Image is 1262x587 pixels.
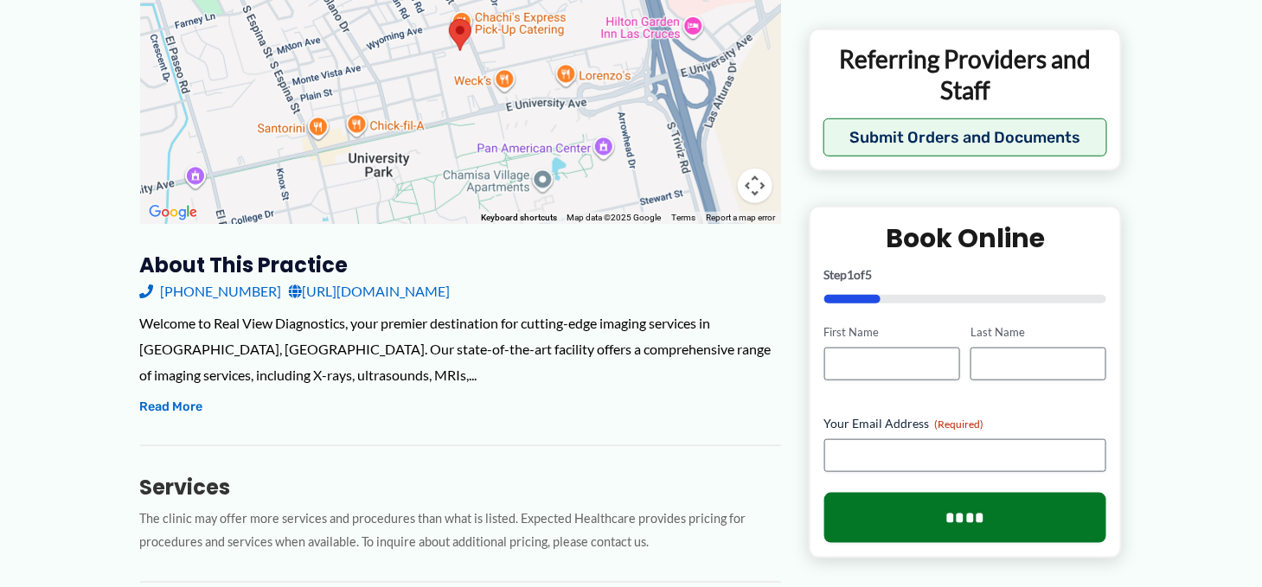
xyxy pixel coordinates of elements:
button: Read More [140,397,203,418]
a: Terms (opens in new tab) [672,213,696,222]
button: Submit Orders and Documents [823,118,1108,156]
p: The clinic may offer more services and procedures than what is listed. Expected Healthcare provid... [140,507,781,554]
a: [URL][DOMAIN_NAME] [289,278,451,304]
a: Report a map error [707,213,776,222]
label: First Name [824,324,960,341]
span: Map data ©2025 Google [567,213,662,222]
button: Map camera controls [738,169,772,203]
a: [PHONE_NUMBER] [140,278,282,304]
span: 5 [866,267,873,282]
img: Google [144,201,202,224]
a: Open this area in Google Maps (opens a new window) [144,201,202,224]
span: 1 [848,267,855,282]
h2: Book Online [824,221,1107,255]
h3: About this practice [140,252,781,278]
button: Keyboard shortcuts [481,212,557,224]
p: Step of [824,269,1107,281]
h3: Services [140,474,781,501]
label: Last Name [971,324,1106,341]
span: (Required) [935,417,984,430]
div: Welcome to Real View Diagnostics, your premier destination for cutting-edge imaging services in [... [140,310,781,387]
label: Your Email Address [824,414,1107,431]
p: Referring Providers and Staff [823,42,1108,105]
